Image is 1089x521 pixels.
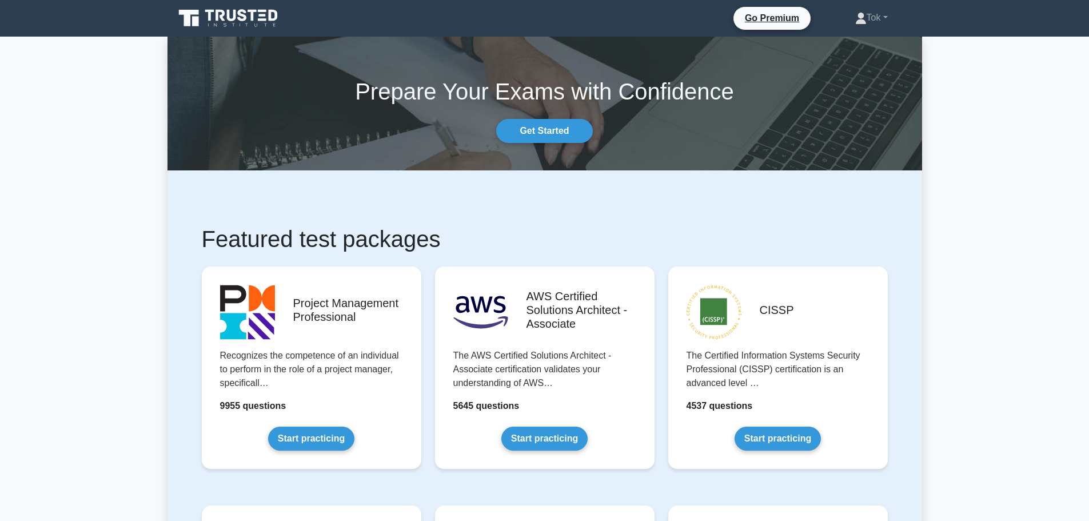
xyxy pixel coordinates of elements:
[202,225,888,253] h1: Featured test packages
[828,6,915,29] a: Tok
[496,119,592,143] a: Get Started
[167,78,922,105] h1: Prepare Your Exams with Confidence
[501,427,588,451] a: Start practicing
[268,427,354,451] a: Start practicing
[738,11,806,25] a: Go Premium
[735,427,821,451] a: Start practicing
